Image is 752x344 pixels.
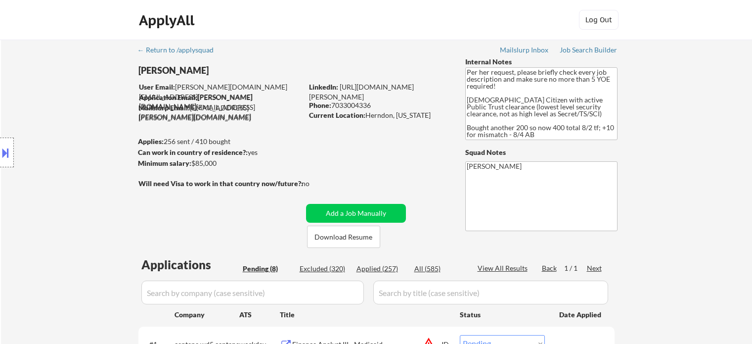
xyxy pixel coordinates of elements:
div: Date Applied [559,310,603,320]
div: [PERSON_NAME][DOMAIN_NAME][EMAIL_ADDRESS][PERSON_NAME][DOMAIN_NAME] [139,93,303,122]
strong: Phone: [309,101,331,109]
div: Status [460,305,545,323]
div: Pending (8) [243,264,292,274]
a: ← Return to /applysquad [137,46,223,56]
div: Job Search Builder [560,47,618,53]
div: yes [138,147,300,157]
div: Applications [141,259,239,271]
div: 7033004336 [309,100,449,110]
strong: Can work in country of residence?: [138,148,248,156]
div: All (585) [414,264,464,274]
strong: LinkedIn: [309,83,338,91]
a: [URL][DOMAIN_NAME][PERSON_NAME] [309,83,414,101]
div: $85,000 [138,158,303,168]
a: Mailslurp Inbox [500,46,549,56]
div: Internal Notes [465,57,618,67]
div: 256 sent / 410 bought [138,137,303,147]
div: [PERSON_NAME][DOMAIN_NAME][EMAIL_ADDRESS][PERSON_NAME][DOMAIN_NAME] [139,82,303,111]
div: Herndon, [US_STATE] [309,110,449,120]
div: Back [542,263,558,273]
a: Job Search Builder [560,46,618,56]
strong: Current Location: [309,111,365,119]
div: ATS [239,310,280,320]
div: [EMAIL_ADDRESS][PERSON_NAME][DOMAIN_NAME] [138,103,303,122]
div: Applied (257) [356,264,406,274]
button: Download Resume [307,226,380,248]
button: Add a Job Manually [306,204,406,223]
input: Search by company (case sensitive) [141,281,364,304]
div: Squad Notes [465,147,618,157]
strong: Will need Visa to work in that country now/future?: [138,179,303,188]
div: Title [280,310,450,320]
button: Log Out [579,10,619,30]
div: [PERSON_NAME] [138,64,342,77]
div: Next [587,263,603,273]
div: Company [175,310,239,320]
div: View All Results [478,263,531,273]
div: ApplyAll [139,12,197,29]
div: ← Return to /applysquad [137,47,223,53]
div: Excluded (320) [300,264,349,274]
div: 1 / 1 [564,263,587,273]
div: no [302,179,330,189]
div: Mailslurp Inbox [500,47,549,53]
input: Search by title (case sensitive) [373,281,608,304]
